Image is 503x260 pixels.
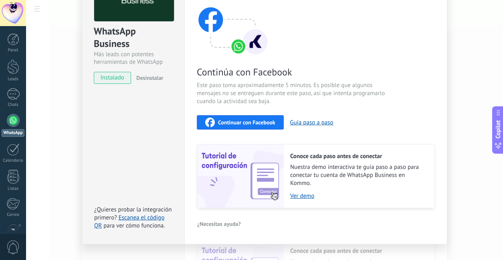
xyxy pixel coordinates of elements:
button: Guía paso a paso [290,119,333,126]
span: Copilot [494,120,502,139]
span: Continúa con Facebook [197,66,388,78]
span: Continuar con Facebook [218,120,275,125]
div: Panel [2,48,25,53]
span: ¿Necesitas ayuda? [197,221,241,227]
div: WhatsApp Business [94,25,173,51]
button: Desinstalar [133,72,163,84]
span: Este paso toma aproximadamente 5 minutos. Es posible que algunos mensajes no se entreguen durante... [197,81,388,106]
button: ¿Necesitas ayuda? [197,218,241,230]
a: Escanea el código QR [94,214,164,230]
span: instalado [94,72,131,84]
div: Correo [2,212,25,217]
div: Leads [2,77,25,82]
span: Nuestra demo interactiva te guía paso a paso para conectar tu cuenta de WhatsApp Business en Kommo. [290,163,426,187]
div: Listas [2,186,25,191]
button: Continuar con Facebook [197,115,284,130]
span: para ver cómo funciona. [103,222,165,230]
div: WhatsApp [2,129,24,137]
span: Desinstalar [136,74,163,81]
h2: Conoce cada paso antes de conectar [290,152,426,160]
div: Más leads con potentes herramientas de WhatsApp [94,51,173,66]
a: Ver demo [290,192,426,200]
span: ¿Quieres probar la integración primero? [94,206,172,221]
div: Chats [2,102,25,108]
div: Calendario [2,158,25,163]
